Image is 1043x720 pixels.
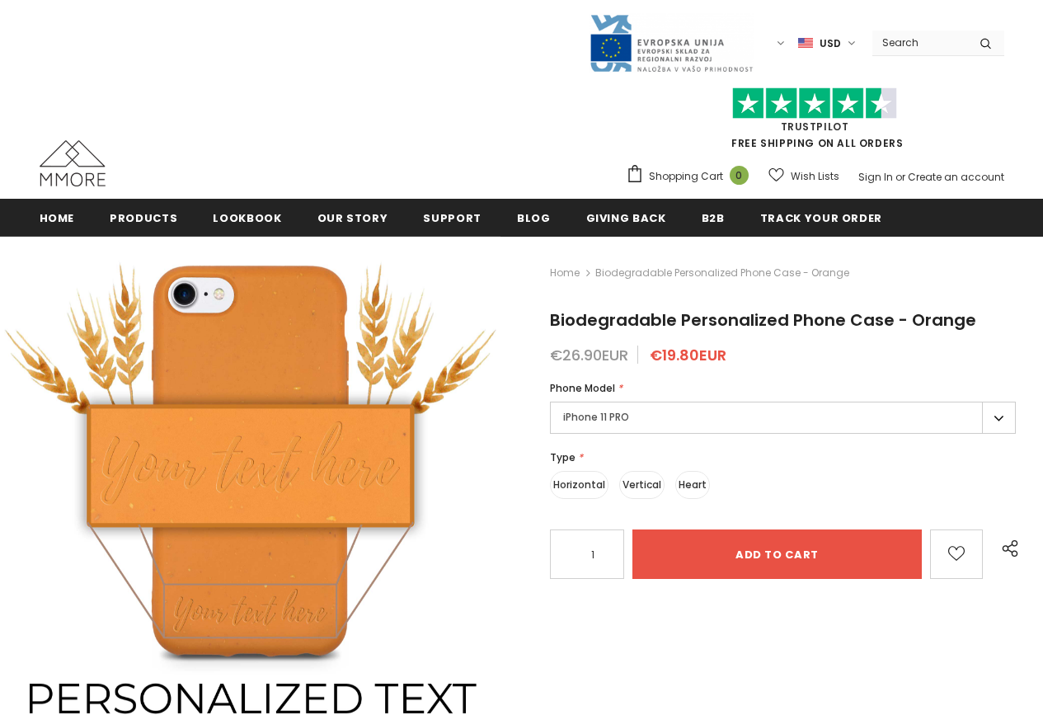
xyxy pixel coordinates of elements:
[317,210,388,226] span: Our Story
[213,210,281,226] span: Lookbook
[649,168,723,185] span: Shopping Cart
[589,13,754,73] img: Javni Razpis
[40,199,75,236] a: Home
[820,35,841,52] span: USD
[40,140,106,186] img: MMORE Cases
[550,450,576,464] span: Type
[550,263,580,283] a: Home
[872,31,967,54] input: Search Site
[110,210,177,226] span: Products
[423,210,482,226] span: support
[702,210,725,226] span: B2B
[760,210,882,226] span: Track your order
[626,164,757,189] a: Shopping Cart 0
[781,120,849,134] a: Trustpilot
[595,263,849,283] span: Biodegradable Personalized Phone Case - Orange
[589,35,754,49] a: Javni Razpis
[760,199,882,236] a: Track your order
[517,210,551,226] span: Blog
[550,345,628,365] span: €26.90EUR
[213,199,281,236] a: Lookbook
[550,381,615,395] span: Phone Model
[768,162,839,191] a: Wish Lists
[702,199,725,236] a: B2B
[908,170,1004,184] a: Create an account
[619,471,665,499] label: Vertical
[550,471,608,499] label: Horizontal
[675,471,710,499] label: Heart
[40,210,75,226] span: Home
[550,308,976,332] span: Biodegradable Personalized Phone Case - Orange
[791,168,839,185] span: Wish Lists
[732,87,897,120] img: Trust Pilot Stars
[517,199,551,236] a: Blog
[626,95,1004,150] span: FREE SHIPPING ON ALL ORDERS
[650,345,726,365] span: €19.80EUR
[895,170,905,184] span: or
[730,166,749,185] span: 0
[586,199,666,236] a: Giving back
[423,199,482,236] a: support
[632,529,922,579] input: Add to cart
[858,170,893,184] a: Sign In
[586,210,666,226] span: Giving back
[798,36,813,50] img: USD
[317,199,388,236] a: Our Story
[110,199,177,236] a: Products
[550,402,1016,434] label: iPhone 11 PRO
